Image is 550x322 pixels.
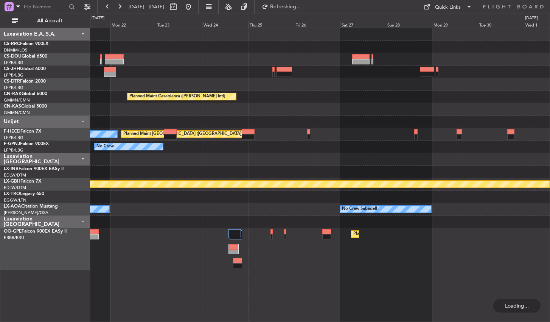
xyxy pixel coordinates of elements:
span: LX-AOA [4,204,21,209]
span: CS-JHH [4,67,20,71]
span: [DATE] - [DATE] [129,3,164,10]
div: Tue 23 [156,21,202,28]
a: LX-GBHFalcon 7X [4,179,41,184]
a: LFPB/LBG [4,147,23,153]
a: CS-RRCFalcon 900LX [4,42,48,46]
div: Quick Links [435,4,461,11]
a: CS-DTRFalcon 2000 [4,79,46,84]
div: Mon 29 [432,21,478,28]
a: F-HECDFalcon 7X [4,129,41,134]
div: [DATE] [525,15,538,22]
input: Trip Number [23,1,67,13]
span: LX-GBH [4,179,20,184]
div: Planned Maint [GEOGRAPHIC_DATA] ([GEOGRAPHIC_DATA] National) [353,228,490,240]
a: LFPB/LBG [4,60,23,66]
span: CN-KAS [4,104,21,109]
a: CN-RAKGlobal 6000 [4,92,47,96]
a: LFPB/LBG [4,135,23,141]
div: Mon 22 [110,21,156,28]
a: GMMN/CMN [4,97,30,103]
a: EGGW/LTN [4,197,26,203]
div: Sat 27 [340,21,386,28]
a: LX-TROLegacy 650 [4,192,44,196]
button: Refreshing... [258,1,304,13]
a: EBBR/BRU [4,235,24,241]
span: LX-TRO [4,192,20,196]
a: LX-AOACitation Mustang [4,204,58,209]
a: CN-KASGlobal 5000 [4,104,47,109]
a: LFPB/LBG [4,85,23,91]
span: Refreshing... [270,4,301,9]
button: Quick Links [420,1,476,13]
div: Thu 25 [248,21,294,28]
a: LFPB/LBG [4,72,23,78]
a: GMMN/CMN [4,110,30,116]
div: Fri 26 [294,21,340,28]
div: Loading... [493,299,541,313]
span: F-HECD [4,129,20,134]
div: Planned Maint [GEOGRAPHIC_DATA] ([GEOGRAPHIC_DATA]) [123,128,242,140]
a: DNMM/LOS [4,47,27,53]
span: F-GPNJ [4,142,20,146]
span: CS-DTR [4,79,20,84]
span: CS-DOU [4,54,22,59]
span: LX-INB [4,167,19,171]
button: All Aircraft [8,15,82,27]
div: No Crew Sabadell [342,203,377,215]
div: Wed 24 [202,21,248,28]
span: CS-RRC [4,42,20,46]
a: LX-INBFalcon 900EX EASy II [4,167,64,171]
a: EDLW/DTM [4,185,26,191]
a: OO-GPEFalcon 900EX EASy II [4,229,67,234]
span: OO-GPE [4,229,22,234]
div: Sun 28 [386,21,432,28]
a: EDLW/DTM [4,172,26,178]
div: No Crew [96,141,114,152]
a: CS-DOUGlobal 6500 [4,54,47,59]
a: F-GPNJFalcon 900EX [4,142,49,146]
span: All Aircraft [20,18,80,23]
div: Planned Maint Casablanca ([PERSON_NAME] Intl) [129,91,225,102]
div: [DATE] [92,15,104,22]
span: CN-RAK [4,92,22,96]
a: CS-JHHGlobal 6000 [4,67,46,71]
div: Tue 30 [478,21,524,28]
a: [PERSON_NAME]/QSA [4,210,48,216]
